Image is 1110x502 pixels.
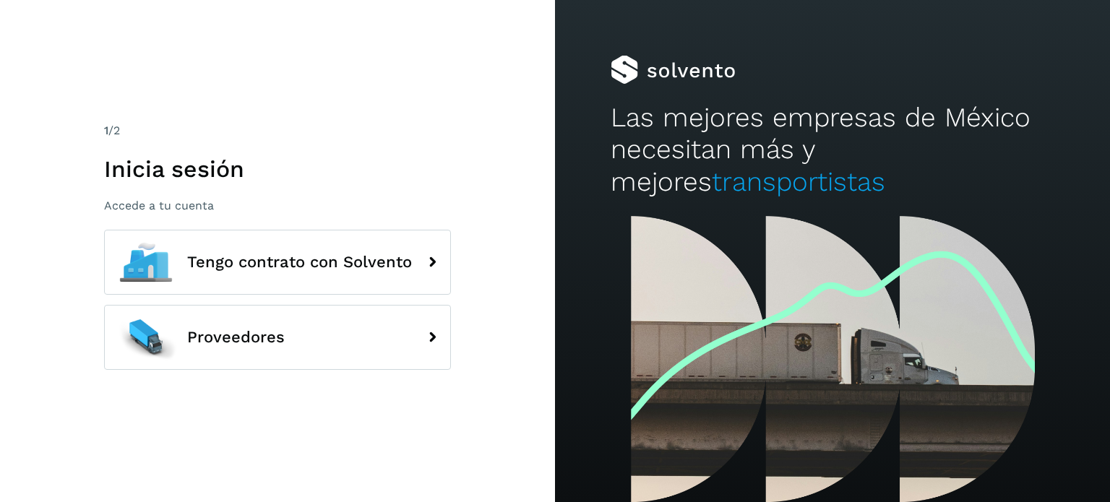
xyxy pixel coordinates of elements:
[187,329,285,346] span: Proveedores
[712,166,885,197] span: transportistas
[104,230,451,295] button: Tengo contrato con Solvento
[104,124,108,137] span: 1
[187,254,412,271] span: Tengo contrato con Solvento
[611,102,1054,198] h2: Las mejores empresas de México necesitan más y mejores
[104,199,451,212] p: Accede a tu cuenta
[104,155,451,183] h1: Inicia sesión
[104,122,451,139] div: /2
[104,305,451,370] button: Proveedores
